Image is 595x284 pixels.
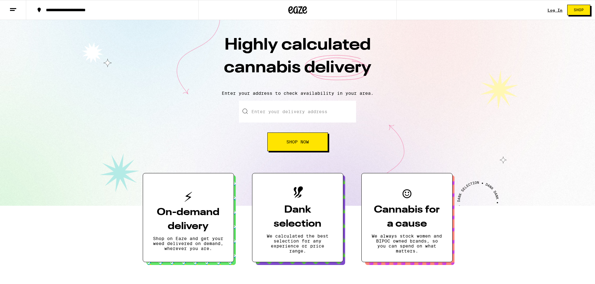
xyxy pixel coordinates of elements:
[563,5,595,15] a: Shop
[262,203,333,231] h3: Dank selection
[188,34,407,86] h1: Highly calculated cannabis delivery
[574,8,584,12] span: Shop
[372,203,442,231] h3: Cannabis for a cause
[567,5,590,15] button: Shop
[153,205,224,233] h3: On-demand delivery
[143,173,234,262] button: On-demand deliveryShop on Eaze and get your weed delivered on demand, wherever you are.
[361,173,453,262] button: Cannabis for a causeWe always stock women and BIPOC owned brands, so you can spend on what matters.
[262,233,333,253] p: We calculated the best selection for any experience or price range.
[6,91,589,96] p: Enter your address to check availability in your area.
[153,236,224,251] p: Shop on Eaze and get your weed delivered on demand, wherever you are.
[372,233,442,253] p: We always stock women and BIPOC owned brands, so you can spend on what matters.
[252,173,343,262] button: Dank selectionWe calculated the best selection for any experience or price range.
[286,140,309,144] span: Shop Now
[239,101,356,123] input: Enter your delivery address
[548,8,563,12] a: Log In
[267,132,328,151] button: Shop Now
